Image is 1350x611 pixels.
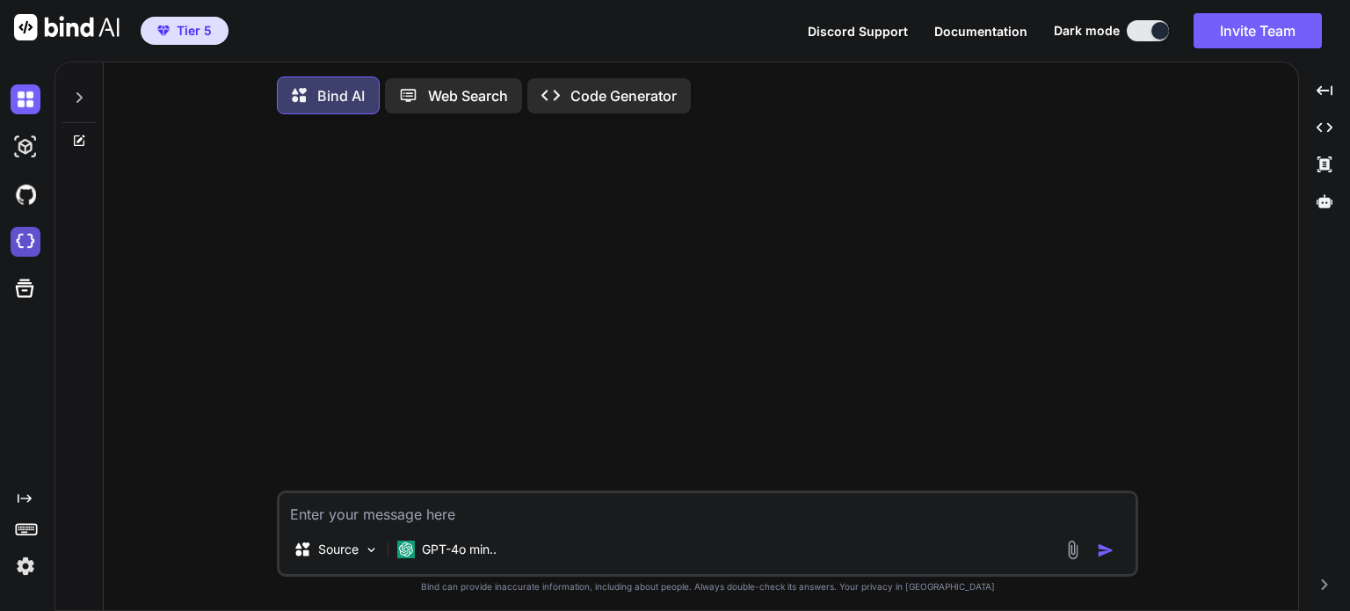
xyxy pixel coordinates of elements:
[11,84,40,114] img: darkChat
[141,17,229,45] button: premiumTier 5
[11,551,40,581] img: settings
[934,24,1027,39] span: Documentation
[808,24,908,39] span: Discord Support
[157,25,170,36] img: premium
[277,580,1138,593] p: Bind can provide inaccurate information, including about people. Always double-check its answers....
[397,541,415,558] img: GPT-4o mini
[364,542,379,557] img: Pick Models
[11,179,40,209] img: githubDark
[428,85,508,106] p: Web Search
[1054,22,1120,40] span: Dark mode
[14,14,120,40] img: Bind AI
[318,541,359,558] p: Source
[808,22,908,40] button: Discord Support
[934,22,1027,40] button: Documentation
[177,22,212,40] span: Tier 5
[1063,540,1083,560] img: attachment
[1097,542,1114,559] img: icon
[570,85,677,106] p: Code Generator
[11,132,40,162] img: darkAi-studio
[11,227,40,257] img: cloudideIcon
[317,85,365,106] p: Bind AI
[1194,13,1322,48] button: Invite Team
[422,541,497,558] p: GPT-4o min..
